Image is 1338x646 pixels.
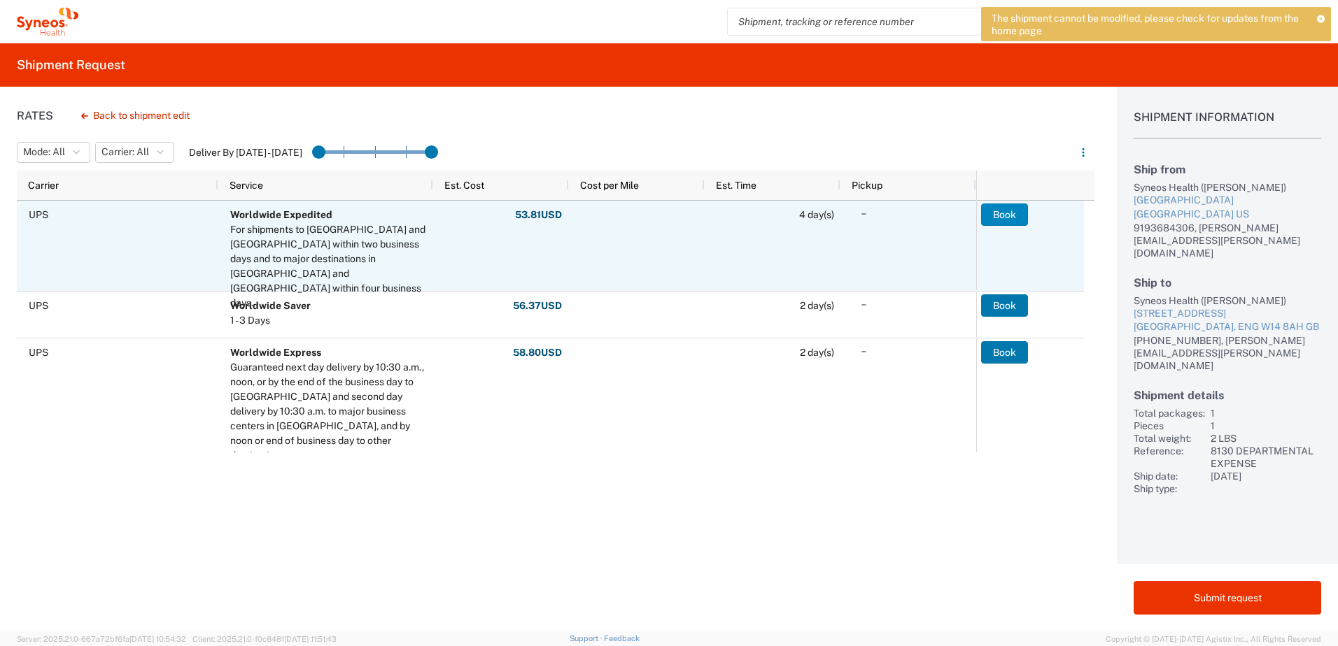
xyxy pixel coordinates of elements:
span: 2 day(s) [800,300,834,311]
div: 9193684306, [PERSON_NAME][EMAIL_ADDRESS][PERSON_NAME][DOMAIN_NAME] [1134,222,1321,259]
span: [DATE] 11:51:43 [284,635,337,643]
div: [STREET_ADDRESS] [1134,307,1321,321]
a: Support [570,634,605,643]
div: [DATE] [1211,470,1321,482]
div: Pieces [1134,419,1205,432]
button: Book [981,203,1028,226]
h2: Ship to [1134,276,1321,289]
button: Book [981,294,1028,317]
button: Mode: All [17,142,90,163]
span: Est. Cost [444,180,484,191]
span: The shipment cannot be modified, please check for updates from the home page [992,12,1307,37]
div: Ship type: [1134,482,1205,495]
span: Service [230,180,263,191]
button: Carrier: All [95,142,174,163]
span: 2 day(s) [800,347,834,358]
span: Cost per Mile [580,180,639,191]
div: Total weight: [1134,432,1205,445]
div: Reference: [1134,445,1205,470]
span: [DATE] 10:54:32 [129,635,186,643]
button: Submit request [1134,581,1321,615]
span: Est. Time [716,180,756,191]
div: Worldwide Express [230,345,427,360]
span: 56.37 USD [513,299,562,313]
div: [GEOGRAPHIC_DATA] [1134,194,1321,208]
div: 1 [1211,407,1321,419]
button: 53.81USD [514,203,563,226]
div: 1 - 3 Days [230,313,311,328]
button: 56.37USD [512,294,563,317]
div: [GEOGRAPHIC_DATA], ENG W14 8AH GB [1134,320,1321,334]
h1: Rates [17,109,53,122]
div: For shipments to Canada and Mexico within two business days and to major destinations in Europe a... [230,222,427,310]
div: Syneos Health ([PERSON_NAME]) [1134,294,1321,307]
a: Feedback [604,634,640,643]
button: Book [981,341,1028,364]
h2: Ship from [1134,163,1321,176]
span: 58.80 USD [513,346,562,359]
span: UPS [29,347,48,358]
div: Guaranteed next day delivery by 10:30 a.m., noon, or by the end of the business day to Canada and... [230,360,427,463]
span: Copyright © [DATE]-[DATE] Agistix Inc., All Rights Reserved [1106,633,1321,645]
a: [GEOGRAPHIC_DATA][GEOGRAPHIC_DATA] US [1134,194,1321,221]
span: 4 day(s) [799,209,834,220]
div: Syneos Health ([PERSON_NAME]) [1134,181,1321,194]
div: 8130 DEPARTMENTAL EXPENSE [1211,445,1321,470]
div: [PHONE_NUMBER], [PERSON_NAME][EMAIL_ADDRESS][PERSON_NAME][DOMAIN_NAME] [1134,334,1321,372]
div: Worldwide Expedited [230,208,427,222]
button: Back to shipment edit [70,103,201,128]
div: 1 [1211,419,1321,432]
button: 58.80USD [512,341,563,364]
h2: Shipment Request [17,57,125,73]
div: [GEOGRAPHIC_DATA] US [1134,208,1321,222]
span: 53.81 USD [515,208,562,222]
a: [STREET_ADDRESS][GEOGRAPHIC_DATA], ENG W14 8AH GB [1134,307,1321,334]
span: UPS [29,300,48,311]
span: UPS [29,209,48,220]
span: Pickup [852,180,882,191]
div: 2 LBS [1211,432,1321,445]
input: Shipment, tracking or reference number [728,8,1090,35]
span: Client: 2025.21.0-f0c8481 [192,635,337,643]
div: Total packages: [1134,407,1205,419]
h2: Shipment details [1134,389,1321,402]
div: Ship date: [1134,470,1205,482]
span: Mode: All [23,145,65,159]
span: Carrier [28,180,59,191]
h1: Shipment Information [1134,110,1321,139]
span: Carrier: All [101,145,149,159]
label: Deliver By [DATE] - [DATE] [189,146,302,159]
span: Server: 2025.21.0-667a72bf6fa [17,635,186,643]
